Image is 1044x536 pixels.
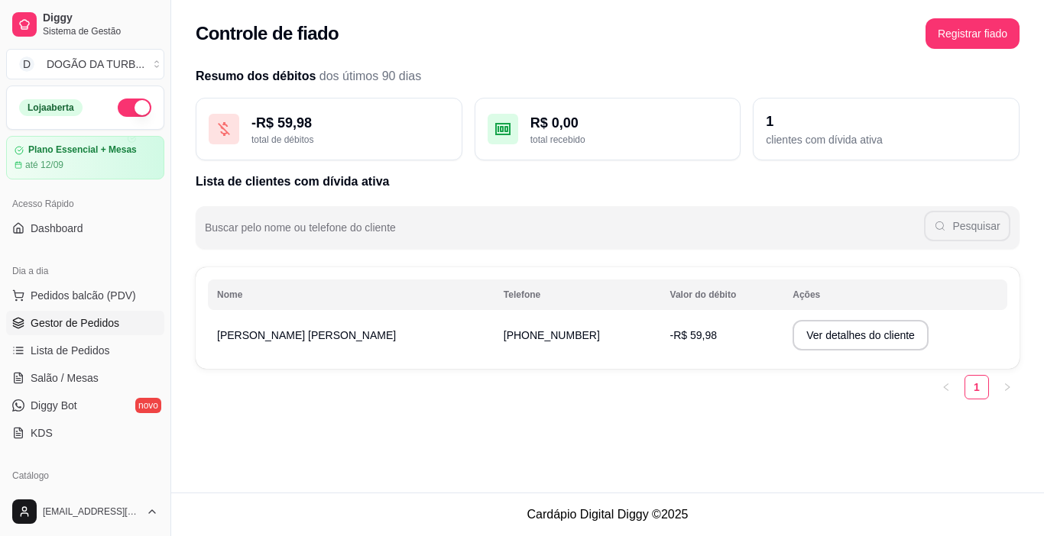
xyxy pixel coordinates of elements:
[661,279,784,310] th: Valor do débito
[6,393,164,418] a: Diggy Botnovo
[934,375,958,399] button: left
[31,370,99,386] span: Salão / Mesas
[783,279,1007,310] th: Ações
[6,6,164,43] a: DiggySistema de Gestão
[25,159,63,171] article: até 12/09
[965,375,989,399] li: 1
[793,320,929,350] button: Ver detalhes do cliente
[31,398,77,413] span: Diggy Bot
[530,112,728,134] div: R$ 0,00
[504,329,600,341] span: [PHONE_NUMBER]
[196,173,1020,191] h2: Lista de clientes com dívida ativa
[6,49,164,79] button: Select a team
[208,279,494,310] th: Nome
[6,192,164,216] div: Acesso Rápido
[196,21,339,46] h2: Controle de fiado
[171,492,1044,536] footer: Cardápio Digital Diggy © 2025
[6,216,164,241] a: Dashboard
[530,134,728,146] div: total recebido
[6,136,164,179] a: Plano Essencial + Mesasaté 12/09
[934,375,958,399] li: Previous Page
[31,288,136,303] span: Pedidos balcão (PDV)
[19,57,34,72] span: D
[942,383,951,392] span: left
[6,463,164,488] div: Catálogo
[43,505,140,518] span: [EMAIL_ADDRESS][DOMAIN_NAME]
[6,421,164,445] a: KDS
[31,343,110,358] span: Lista de Pedidos
[670,329,717,341] span: -R$ 59,98
[28,144,137,156] article: Plano Essencial + Mesas
[251,112,449,134] div: - R$ 59,98
[766,111,1007,132] div: 1
[31,315,119,331] span: Gestor de Pedidos
[494,279,661,310] th: Telefone
[47,57,144,72] div: DOGÃO DA TURB ...
[6,311,164,335] a: Gestor de Pedidos
[995,375,1020,399] button: right
[1003,383,1012,392] span: right
[766,132,1007,147] div: clientes com dívida ativa
[965,376,988,399] a: 1
[205,226,924,241] input: Buscar pelo nome ou telefone do cliente
[6,259,164,283] div: Dia a dia
[118,98,151,117] button: Alterar Status
[43,11,158,25] span: Diggy
[196,67,1020,86] h2: Resumo dos débitos
[319,69,421,82] span: dos útimos 90 dias
[6,338,164,363] a: Lista de Pedidos
[19,99,83,116] div: Loja aberta
[6,366,164,390] a: Salão / Mesas
[217,329,396,341] span: [PERSON_NAME] [PERSON_NAME]
[31,425,53,441] span: KDS
[6,493,164,530] button: [EMAIL_ADDRESS][DOMAIN_NAME]
[31,221,83,236] span: Dashboard
[6,283,164,308] button: Pedidos balcão (PDV)
[43,25,158,37] span: Sistema de Gestão
[995,375,1020,399] li: Next Page
[926,18,1020,49] button: Registrar fiado
[251,134,449,146] div: total de débitos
